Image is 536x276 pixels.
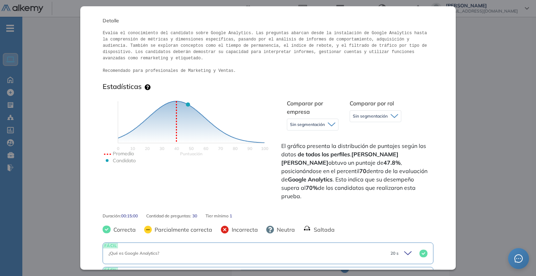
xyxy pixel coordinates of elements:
span: Correcta [111,225,136,234]
span: Saltada [311,225,335,234]
span: Detalle [103,17,433,24]
span: Duración : [103,213,121,219]
span: ¿Qué es Google Analytics? [109,251,159,256]
span: Sin segmentación [290,122,325,127]
span: Incorrecta [229,225,258,234]
span: 1 [230,213,232,219]
strong: [PERSON_NAME] [281,159,328,166]
span: Comparar por empresa [287,100,323,115]
pre: Evalúa el conocimiento del candidato sobre Google Analytics. Las preguntas abarcan desde la insta... [103,30,433,74]
span: message [514,254,523,263]
span: 30 [192,213,197,219]
strong: de todos los perfiles [298,151,350,158]
strong: 70% [306,184,318,191]
h3: Estadísticas [103,82,142,91]
text: 20 [145,146,150,151]
text: 0 [117,146,119,151]
strong: Google Analytics [288,176,333,183]
strong: [PERSON_NAME] [351,151,399,158]
span: 00:15:00 [121,213,138,219]
strong: 47.8% [384,159,401,166]
text: 40 [174,146,179,151]
text: Promedio [113,150,134,157]
text: 60 [203,146,208,151]
text: 90 [247,146,252,151]
text: 70 [218,146,223,151]
strong: 70 [359,167,366,174]
span: Tier mínimo [206,213,230,219]
span: FÁCIL [103,267,118,273]
text: Scores [180,151,202,156]
span: El gráfico presenta la distribución de puntajes según los datos . obtuvo un puntaje de , posicion... [281,142,432,200]
text: 80 [233,146,238,151]
span: Cantidad de preguntas: [146,213,192,219]
text: Candidato [113,157,136,164]
span: Parcialmente correcta [152,225,212,234]
span: Neutra [274,225,295,234]
span: Sin segmentación [353,113,388,119]
text: 100 [261,146,268,151]
text: 30 [159,146,164,151]
span: Comparar por rol [350,100,394,107]
text: 10 [130,146,135,151]
span: 20 s [390,250,399,256]
span: FÁCIL [103,243,118,248]
text: 50 [189,146,194,151]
